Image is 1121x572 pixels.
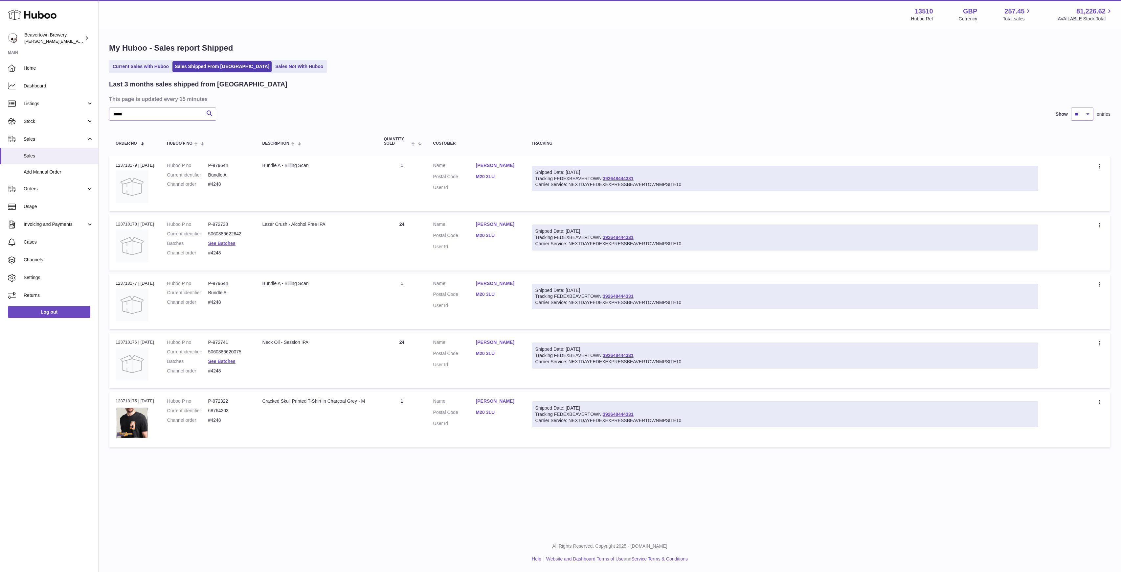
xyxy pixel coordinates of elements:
span: Returns [24,292,93,298]
span: Description [262,141,289,146]
a: M20 3LU [476,232,519,239]
div: Carrier Service: NEXTDAYFEDEXEXPRESSBEAVERTOWNMPSITE10 [535,241,1035,247]
dd: #4248 [208,299,249,305]
dd: Bundle A [208,290,249,296]
td: 1 [377,156,427,211]
div: 123718177 | [DATE] [116,280,154,286]
dt: Current identifier [167,172,208,178]
img: beavertown-brewery-cracked-skull-tshirt-grey.png [116,406,148,439]
dd: P-979644 [208,280,249,287]
dt: Name [433,280,476,288]
dd: 5060386620075 [208,349,249,355]
img: no-photo.jpg [116,229,148,262]
dt: Postal Code [433,350,476,358]
dd: P-972322 [208,398,249,404]
span: Dashboard [24,83,93,89]
span: Cases [24,239,93,245]
dt: Channel order [167,250,208,256]
a: [PERSON_NAME] [476,339,519,346]
dt: Name [433,398,476,406]
span: entries [1097,111,1110,117]
span: Home [24,65,93,71]
div: Bundle A - Billing Scan [262,162,371,169]
div: Tracking FEDEXBEAVERTOWN: [532,284,1039,310]
dt: Current identifier [167,231,208,237]
span: Stock [24,118,86,125]
a: [PERSON_NAME] [476,162,519,169]
div: 123718178 | [DATE] [116,221,154,227]
span: 257.45 [1004,7,1024,16]
div: Currency [959,16,977,22]
img: no-photo.jpg [116,288,148,321]
a: 392648444331 [603,353,633,358]
img: no-photo.jpg [116,170,148,203]
dd: #4248 [208,181,249,187]
strong: GBP [963,7,977,16]
dt: Channel order [167,299,208,305]
dt: Huboo P no [167,162,208,169]
dd: #4248 [208,417,249,423]
dt: User Id [433,302,476,309]
a: 392648444331 [603,176,633,181]
a: See Batches [208,241,235,246]
dt: Batches [167,240,208,247]
div: Tracking FEDEXBEAVERTOWN: [532,401,1039,427]
div: Huboo Ref [911,16,933,22]
div: Shipped Date: [DATE] [535,169,1035,176]
span: Huboo P no [167,141,192,146]
a: 81,226.62 AVAILABLE Stock Total [1058,7,1113,22]
div: Lazer Crush - Alcohol Free IPA [262,221,371,227]
dt: Name [433,162,476,170]
dt: Name [433,221,476,229]
dt: User Id [433,244,476,250]
span: 81,226.62 [1076,7,1106,16]
div: Tracking FEDEXBEAVERTOWN: [532,225,1039,250]
span: Quantity Sold [384,137,410,146]
td: 1 [377,392,427,447]
a: Log out [8,306,90,318]
span: Order No [116,141,137,146]
dd: 5060386622642 [208,231,249,237]
div: Shipped Date: [DATE] [535,346,1035,352]
div: Tracking FEDEXBEAVERTOWN: [532,343,1039,369]
dt: User Id [433,184,476,191]
span: Listings [24,101,86,107]
dt: Huboo P no [167,398,208,404]
a: Current Sales with Huboo [110,61,171,72]
span: Usage [24,203,93,210]
td: 24 [377,215,427,270]
a: See Batches [208,359,235,364]
div: Shipped Date: [DATE] [535,228,1035,234]
div: 123718176 | [DATE] [116,339,154,345]
span: Invoicing and Payments [24,221,86,227]
a: Sales Not With Huboo [273,61,325,72]
dt: Huboo P no [167,221,208,227]
a: 392648444331 [603,294,633,299]
div: Carrier Service: NEXTDAYFEDEXEXPRESSBEAVERTOWNMPSITE10 [535,417,1035,424]
a: M20 3LU [476,174,519,180]
a: M20 3LU [476,350,519,357]
h1: My Huboo - Sales report Shipped [109,43,1110,53]
dt: User Id [433,362,476,368]
div: 123718179 | [DATE] [116,162,154,168]
span: Sales [24,153,93,159]
span: Add Manual Order [24,169,93,175]
div: Customer [433,141,519,146]
div: Shipped Date: [DATE] [535,287,1035,294]
a: 257.45 Total sales [1003,7,1032,22]
a: 392648444331 [603,412,633,417]
dt: Channel order [167,181,208,187]
dt: Name [433,339,476,347]
div: 123718175 | [DATE] [116,398,154,404]
span: [PERSON_NAME][EMAIL_ADDRESS][PERSON_NAME][DOMAIN_NAME] [24,38,167,44]
dd: #4248 [208,368,249,374]
dt: Current identifier [167,408,208,414]
dt: Channel order [167,368,208,374]
dt: Current identifier [167,349,208,355]
a: Help [532,556,541,561]
dt: Postal Code [433,174,476,181]
td: 24 [377,333,427,388]
label: Show [1056,111,1068,117]
p: All Rights Reserved. Copyright 2025 - [DOMAIN_NAME] [104,543,1116,549]
div: Cracked Skull Printed T-Shirt in Charcoal Grey - M [262,398,371,404]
